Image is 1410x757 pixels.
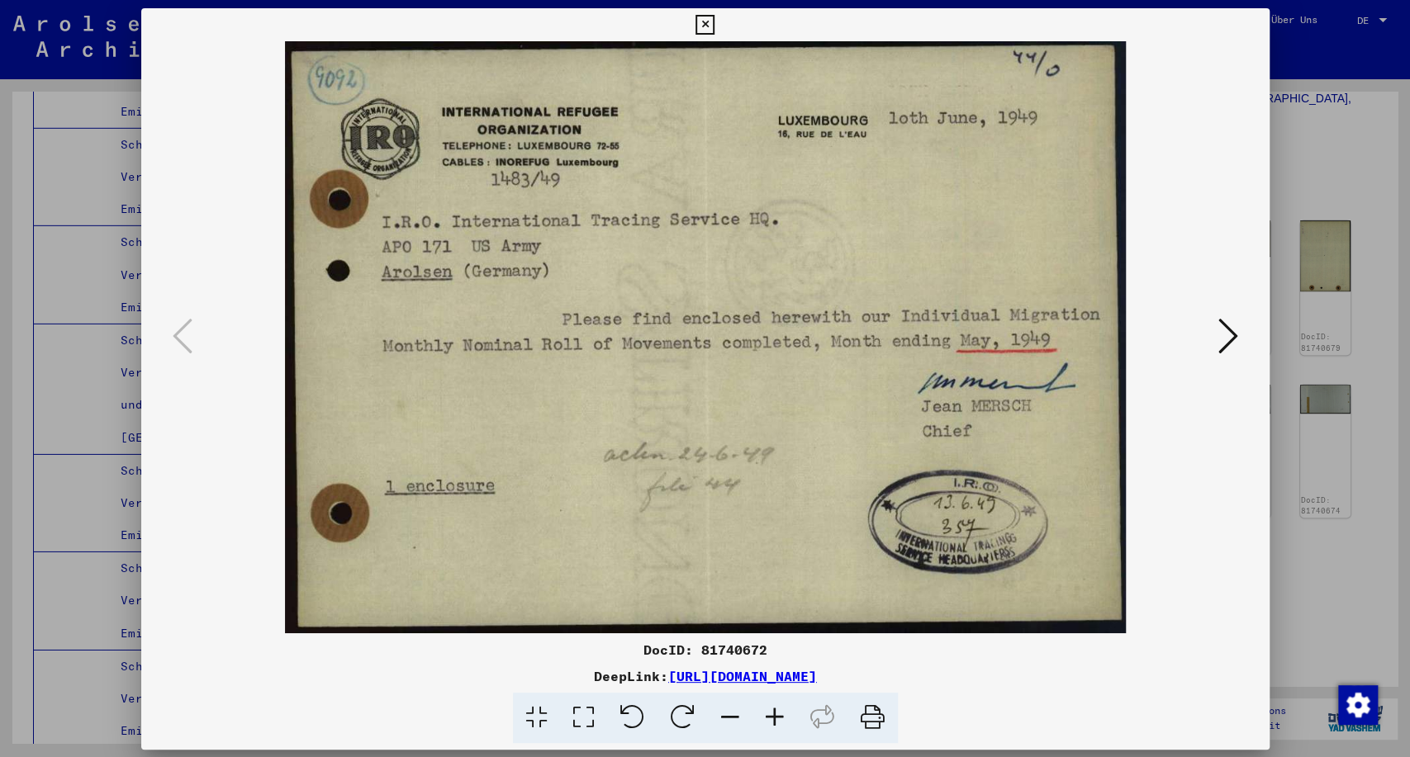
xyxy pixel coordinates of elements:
[141,666,1270,686] div: DeepLink:
[1337,684,1377,724] div: Zustimmung ändern
[1338,685,1378,725] img: Zustimmung ändern
[668,668,817,684] a: [URL][DOMAIN_NAME]
[197,41,1213,633] img: 001.jpg
[141,640,1270,660] div: DocID: 81740672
